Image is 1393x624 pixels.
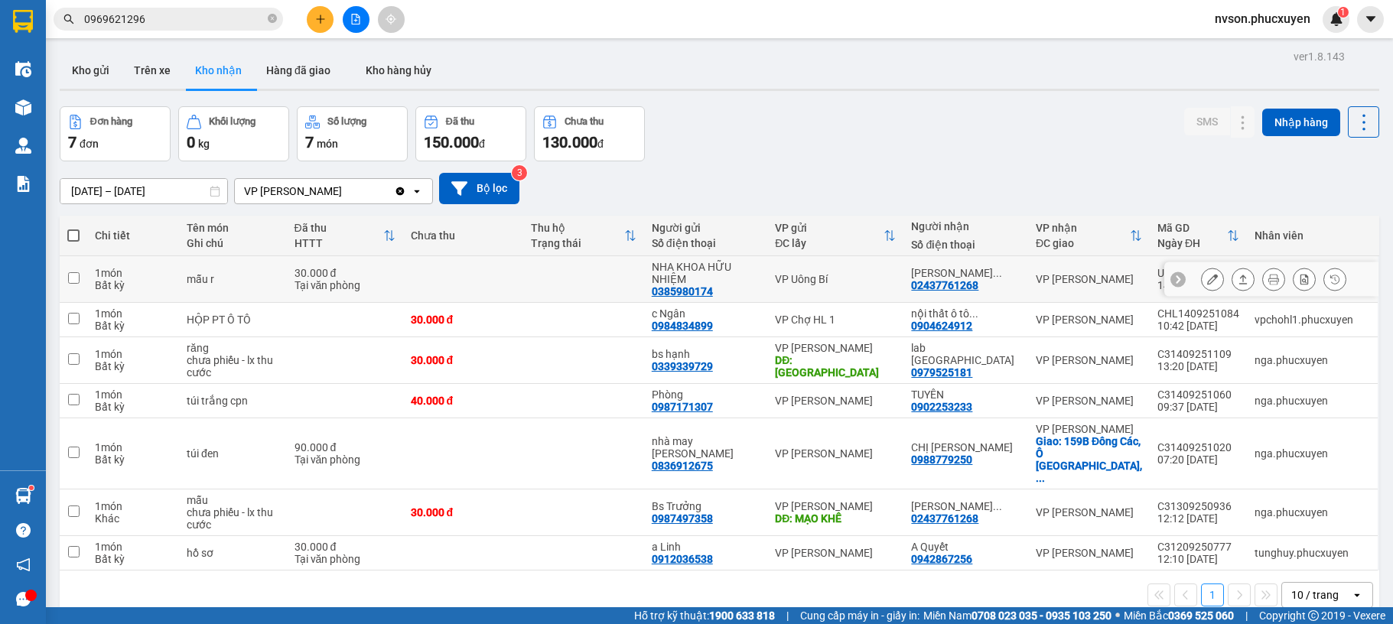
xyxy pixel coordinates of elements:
[446,116,474,127] div: Đã thu
[415,106,526,161] button: Đã thu150.000đ
[1157,348,1239,360] div: C31409251109
[187,314,279,326] div: HỘP PT Ô TÔ
[95,267,171,279] div: 1 món
[775,547,896,559] div: VP [PERSON_NAME]
[479,138,485,150] span: đ
[295,441,395,453] div: 90.000 đ
[1124,607,1234,624] span: Miền Bắc
[315,14,326,24] span: plus
[911,342,1020,366] div: lab Phú Thành
[209,116,255,127] div: Khối lượng
[13,10,33,33] img: logo-vxr
[343,184,345,199] input: Selected VP Dương Đình Nghệ.
[350,14,361,24] span: file-add
[1157,500,1239,512] div: C31309250936
[652,435,760,460] div: nhà may Tăng Lương
[84,11,265,28] input: Tìm tên, số ĐT hoặc mã đơn
[1036,395,1142,407] div: VP [PERSON_NAME]
[1255,395,1370,407] div: nga.phucxuyen
[187,273,279,285] div: mẫu r
[1203,9,1323,28] span: nvson.phucxuyen
[993,267,1002,279] span: ...
[1036,423,1142,435] div: VP [PERSON_NAME]
[512,165,527,180] sup: 3
[15,176,31,192] img: solution-icon
[15,488,31,504] img: warehouse-icon
[1232,268,1255,291] div: Giao hàng
[1150,216,1247,256] th: Toggle SortBy
[1036,435,1142,484] div: Giao: 159B Đông Các, Ô Chợ Dừa, Đống Đa
[295,237,383,249] div: HTTT
[1157,237,1227,249] div: Ngày ĐH
[786,607,789,624] span: |
[187,547,279,559] div: hồ sơ
[95,500,171,512] div: 1 món
[16,557,31,572] span: notification
[95,348,171,360] div: 1 món
[911,279,978,291] div: 02437761268
[295,553,395,565] div: Tại văn phòng
[95,401,171,413] div: Bất kỳ
[911,267,1020,279] div: Lad Vũ Gia/0968166300
[634,607,775,624] span: Hỗ trợ kỹ thuật:
[187,354,279,379] div: chưa phiếu - lx thu cước
[15,61,31,77] img: warehouse-icon
[1255,547,1370,559] div: tunghuy.phucxuyen
[1340,7,1346,18] span: 1
[178,106,289,161] button: Khối lượng0kg
[1036,506,1142,518] div: VP [PERSON_NAME]
[597,138,604,150] span: đ
[386,14,396,24] span: aim
[652,401,713,413] div: 0987171307
[969,307,978,320] span: ...
[254,52,343,89] button: Hàng đã giao
[95,512,171,525] div: Khác
[95,553,171,565] div: Bất kỳ
[993,500,1002,512] span: ...
[1036,354,1142,366] div: VP [PERSON_NAME]
[1357,6,1384,33] button: caret-down
[1157,453,1239,466] div: 07:20 [DATE]
[1157,553,1239,565] div: 12:10 [DATE]
[911,220,1020,232] div: Người nhận
[923,607,1111,624] span: Miền Nam
[1245,607,1248,624] span: |
[1157,360,1239,372] div: 13:20 [DATE]
[775,314,896,326] div: VP Chợ HL 1
[95,279,171,291] div: Bất kỳ
[187,342,279,354] div: răng
[1157,222,1227,234] div: Mã GD
[68,133,76,151] span: 7
[16,592,31,606] span: message
[307,6,334,33] button: plus
[16,523,31,538] span: question-circle
[95,541,171,553] div: 1 món
[1351,589,1363,601] svg: open
[1036,547,1142,559] div: VP [PERSON_NAME]
[652,500,760,512] div: Bs Trưởng
[439,173,519,204] button: Bộ lọc
[652,348,760,360] div: bs hạnh
[1157,512,1239,525] div: 12:12 [DATE]
[652,320,713,332] div: 0984834899
[63,14,74,24] span: search
[775,447,896,460] div: VP [PERSON_NAME]
[1294,48,1345,65] div: ver 1.8.143
[1201,268,1224,291] div: Sửa đơn hàng
[911,553,972,565] div: 0942867256
[523,216,644,256] th: Toggle SortBy
[652,307,760,320] div: c Ngân
[378,6,405,33] button: aim
[411,506,516,518] div: 30.000 đ
[1036,314,1142,326] div: VP [PERSON_NAME]
[80,138,99,150] span: đơn
[183,52,254,89] button: Kho nhận
[295,279,395,291] div: Tại văn phòng
[1157,541,1239,553] div: C31209250777
[187,395,279,407] div: túi trắng cpn
[122,52,183,89] button: Trên xe
[1157,401,1239,413] div: 09:37 [DATE]
[95,229,171,242] div: Chi tiết
[1036,472,1045,484] span: ...
[652,261,760,285] div: NHA KHOA HỮU NHIỆM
